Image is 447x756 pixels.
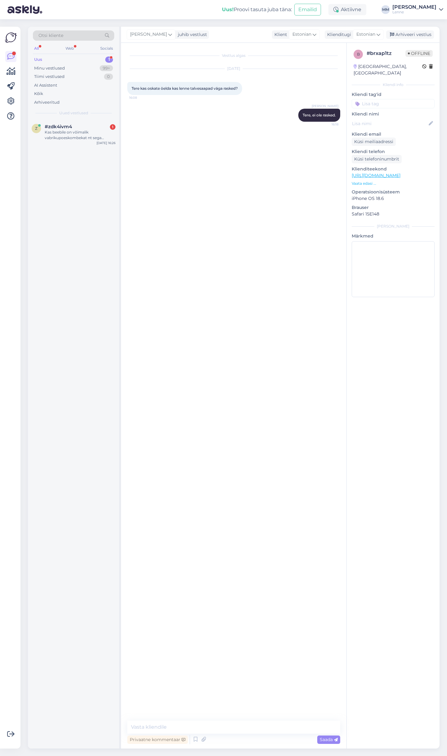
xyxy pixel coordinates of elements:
[34,57,42,63] div: Uus
[110,124,115,130] div: 1
[129,95,152,100] span: 16:08
[352,233,435,239] p: Märkmed
[64,44,75,52] div: Web
[367,50,405,57] div: # brxap1tz
[127,53,340,58] div: Vestlus algas
[292,31,311,38] span: Estonian
[45,124,72,129] span: #zdk4ivm4
[352,189,435,195] p: Operatsioonisüsteem
[294,4,321,16] button: Emailid
[99,44,114,52] div: Socials
[352,181,435,186] p: Vaata edasi ...
[352,173,400,178] a: [URL][DOMAIN_NAME]
[104,74,113,80] div: 0
[315,122,338,127] span: 16:18
[386,30,434,39] div: Arhiveeri vestlus
[34,82,57,88] div: AI Assistent
[34,99,60,106] div: Arhiveeritud
[354,63,422,76] div: [GEOGRAPHIC_DATA], [GEOGRAPHIC_DATA]
[222,6,292,13] div: Proovi tasuta juba täna:
[352,138,396,146] div: Küsi meiliaadressi
[356,31,375,38] span: Estonian
[132,86,238,91] span: Tere kas oskate öelda kas lenne talvesaapad väga rasked?
[405,50,433,57] span: Offline
[127,66,340,71] div: [DATE]
[127,736,188,744] div: Privaatne kommentaar
[34,91,43,97] div: Kõik
[34,74,65,80] div: Tiimi vestlused
[352,82,435,88] div: Kliendi info
[352,131,435,138] p: Kliendi email
[175,31,207,38] div: juhib vestlust
[352,224,435,229] div: [PERSON_NAME]
[352,91,435,98] p: Kliendi tag'id
[352,120,427,127] input: Lisa nimi
[303,113,336,117] span: Tere, ei ole rasked.
[34,65,65,71] div: Minu vestlused
[97,141,115,145] div: [DATE] 16:26
[45,129,115,141] div: Kas beebile on võimalik vabrikupoeskombekat nt sega proovida?
[272,31,287,38] div: Klient
[105,57,113,63] div: 1
[352,204,435,211] p: Brauser
[392,5,443,15] a: [PERSON_NAME]Lenne
[325,31,351,38] div: Klienditugi
[352,211,435,217] p: Safari 15E148
[312,104,338,108] span: [PERSON_NAME]
[222,7,234,12] b: Uus!
[59,110,88,116] span: Uued vestlused
[33,44,40,52] div: All
[352,99,435,108] input: Lisa tag
[320,737,338,742] span: Saada
[352,148,435,155] p: Kliendi telefon
[392,5,436,10] div: [PERSON_NAME]
[352,195,435,202] p: iPhone OS 18.6
[352,111,435,117] p: Kliendi nimi
[100,65,113,71] div: 99+
[392,10,436,15] div: Lenne
[5,32,17,43] img: Askly Logo
[130,31,167,38] span: [PERSON_NAME]
[357,52,360,57] span: b
[38,32,63,39] span: Otsi kliente
[328,4,366,15] div: Aktiivne
[35,126,38,131] span: z
[381,5,390,14] div: MM
[352,155,402,163] div: Küsi telefoninumbrit
[352,166,435,172] p: Klienditeekond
